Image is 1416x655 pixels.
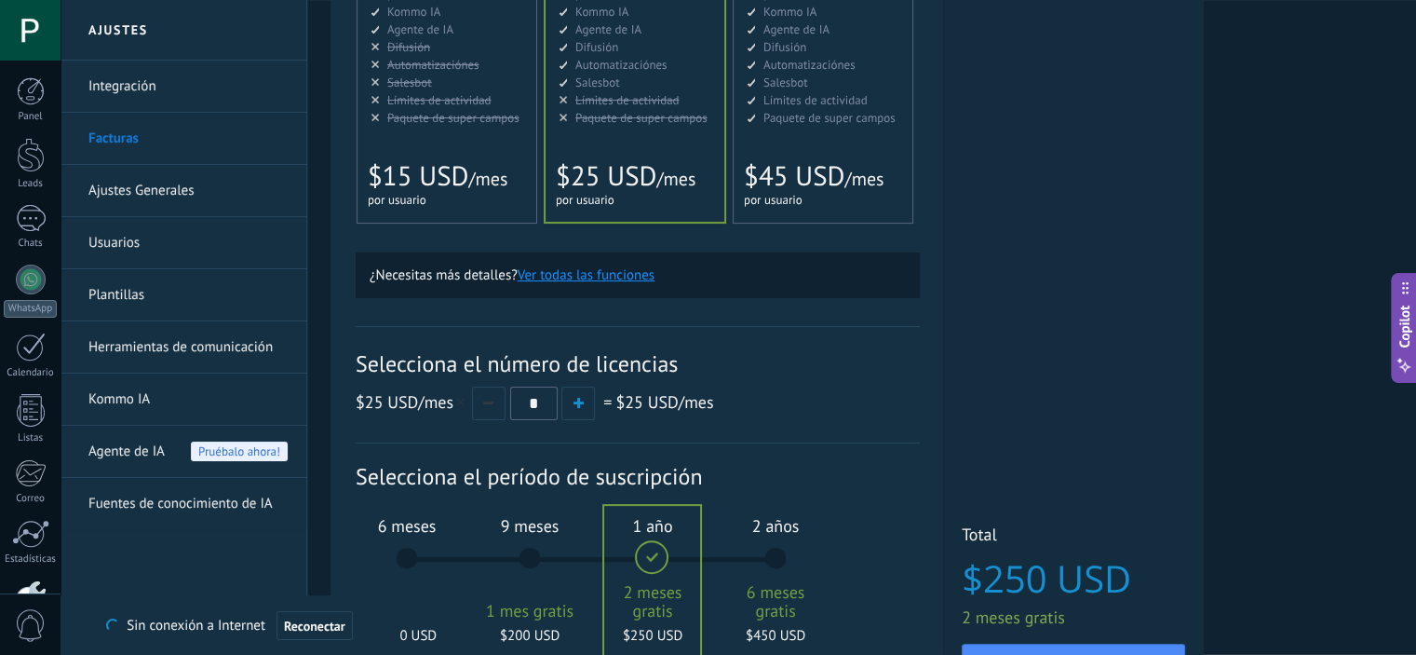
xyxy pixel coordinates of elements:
span: /mes [356,391,467,413]
li: Facturas [61,113,306,165]
div: Leads [4,178,58,190]
span: Agente de IA [575,21,641,37]
div: Estadísticas [4,553,58,566]
div: Panel [4,111,58,123]
span: $45 USD [744,158,844,194]
span: $200 USD [479,627,580,645]
div: Listas [4,432,58,444]
span: 2 años [725,515,826,537]
span: por usuario [368,192,426,208]
a: Kommo IA [88,374,288,426]
span: Paquete de super campos [387,110,519,126]
span: /mes [844,167,883,191]
span: 6 meses [357,515,457,537]
span: $250 USD [962,558,1185,599]
span: Límites de actividad [575,92,680,108]
span: $25 USD [356,391,418,413]
span: Automatizaciónes [763,57,856,73]
span: /mes [468,167,507,191]
span: Paquete de super campos [763,110,896,126]
li: Usuarios [61,217,306,269]
span: $25 USD [615,391,678,413]
span: Selecciona el período de suscripción [356,462,920,491]
span: Kommo IA [763,4,816,20]
span: 9 meses [479,515,580,537]
span: Agente de IA [387,21,453,37]
span: 6 meses gratis [725,583,826,621]
span: Automatizaciónes [387,57,479,73]
li: Ajustes Generales [61,165,306,217]
li: Agente de IA [61,426,306,478]
li: Fuentes de conocimiento de IA [61,478,306,529]
div: Calendario [4,367,58,379]
span: por usuario [744,192,802,208]
a: Ajustes Generales [88,165,288,217]
span: Salesbot [763,75,808,90]
span: /mes [656,167,695,191]
div: WhatsApp [4,300,57,318]
span: Total [962,524,1185,551]
span: Difusión [575,39,618,55]
a: Fuentes de conocimiento de IA [88,478,288,530]
span: Difusión [763,39,806,55]
li: Herramientas de comunicación [61,321,306,374]
span: $25 USD [556,158,656,194]
span: Reconectar [284,620,345,633]
span: Selecciona el número de licencias [356,349,920,378]
a: Usuarios [88,217,288,269]
div: Chats [4,238,58,250]
p: ¿Necesitas más detalles? [370,266,906,284]
span: Límites de actividad [387,92,492,108]
a: Agente de IA Pruébalo ahora! [88,426,288,478]
li: Plantillas [61,269,306,321]
span: Difusión [387,39,430,55]
span: = [603,391,612,413]
a: Plantillas [88,269,288,321]
span: Agente de IA [763,21,829,37]
div: Correo [4,493,58,505]
span: $15 USD [368,158,468,194]
li: Integración [61,61,306,113]
span: $150 USD [357,627,457,645]
span: $250 USD [602,627,703,645]
span: /mes [615,391,713,413]
span: Salesbot [575,75,620,90]
span: Agente de IA [88,426,165,478]
span: 1 año [602,515,703,537]
span: Salesbot [387,75,432,90]
span: 1 mes gratis [479,602,580,621]
span: $450 USD [725,627,826,645]
div: Sin conexión a Internet [106,610,352,641]
span: Automatizaciónes [575,57,668,73]
a: Integración [88,61,288,113]
a: Facturas [88,113,288,165]
span: Kommo IA [387,4,440,20]
span: Pruébalo ahora! [191,442,288,461]
span: Kommo IA [575,4,628,20]
span: Paquete de super campos [575,110,708,126]
a: Herramientas de comunicación [88,321,288,374]
span: 2 meses gratis [602,583,703,621]
button: Ver todas las funciones [518,266,654,284]
span: 2 meses gratis [962,607,1185,628]
span: por usuario [556,192,614,208]
span: Copilot [1396,305,1414,348]
button: Reconectar [276,611,353,641]
li: Kommo IA [61,374,306,426]
span: Límites de actividad [763,92,868,108]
